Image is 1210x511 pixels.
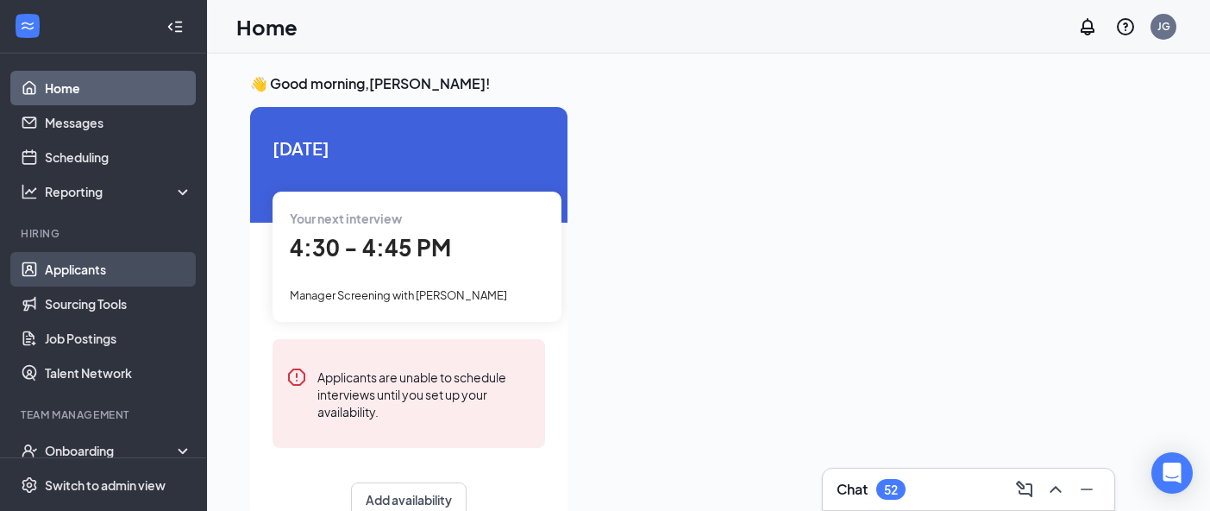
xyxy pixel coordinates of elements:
[286,367,307,388] svg: Error
[1042,476,1069,503] button: ChevronUp
[290,233,451,262] span: 4:30 - 4:45 PM
[1014,479,1035,500] svg: ComposeMessage
[1157,19,1170,34] div: JG
[317,367,531,420] div: Applicants are unable to schedule interviews until you set up your availability.
[45,476,166,494] div: Switch to admin view
[1076,479,1097,500] svg: Minimize
[45,140,192,174] a: Scheduling
[21,407,189,422] div: Team Management
[250,74,1167,93] h3: 👋 Good morning, [PERSON_NAME] !
[1077,16,1098,37] svg: Notifications
[290,288,507,302] span: Manager Screening with [PERSON_NAME]
[21,183,38,200] svg: Analysis
[45,252,192,287] a: Applicants
[45,442,178,459] div: Onboarding
[45,105,192,140] a: Messages
[45,71,192,105] a: Home
[45,287,192,321] a: Sourcing Tools
[45,183,193,200] div: Reporting
[236,12,298,41] h1: Home
[1073,476,1100,503] button: Minimize
[166,18,184,35] svg: Collapse
[290,211,402,226] span: Your next interview
[1045,479,1066,500] svg: ChevronUp
[45,356,192,390] a: Talent Network
[1151,452,1193,494] div: Open Intercom Messenger
[19,17,36,35] svg: WorkstreamLogo
[884,483,898,497] div: 52
[1115,16,1136,37] svg: QuestionInfo
[837,480,868,499] h3: Chat
[21,476,38,494] svg: Settings
[1011,476,1038,503] button: ComposeMessage
[273,135,545,161] span: [DATE]
[45,321,192,356] a: Job Postings
[21,226,189,241] div: Hiring
[21,442,38,459] svg: UserCheck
